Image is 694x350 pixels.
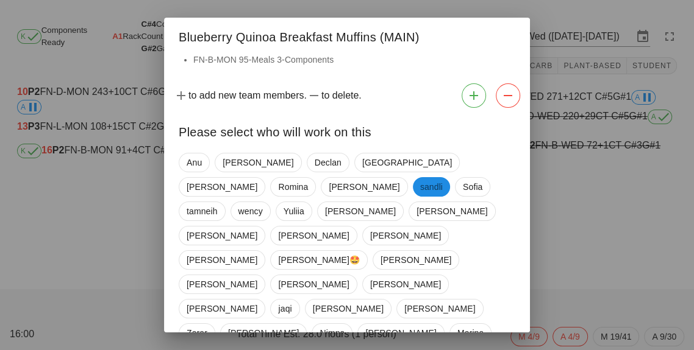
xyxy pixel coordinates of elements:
span: [PERSON_NAME] [365,324,436,342]
span: [PERSON_NAME] [187,275,257,293]
span: [PERSON_NAME] [223,153,293,172]
span: tamneih [187,202,218,220]
span: [PERSON_NAME] [313,299,384,318]
span: [PERSON_NAME] [370,275,441,293]
span: Declan [315,153,342,172]
span: [PERSON_NAME] [329,178,399,196]
span: Sofia [463,178,482,196]
div: Please select who will work on this [164,113,530,148]
span: [PERSON_NAME] [187,226,257,245]
span: Anu [187,153,202,172]
span: [PERSON_NAME] [370,226,441,245]
span: [PERSON_NAME] [187,178,257,196]
span: [PERSON_NAME] [381,251,451,269]
span: [PERSON_NAME] [228,324,299,342]
span: [PERSON_NAME] [325,202,396,220]
span: Marina [457,324,484,342]
span: [PERSON_NAME] [278,226,349,245]
div: Blueberry Quinoa Breakfast Muffins (MAIN) [164,18,530,53]
span: Romina [278,178,308,196]
span: [PERSON_NAME]🤩 [278,251,360,269]
span: Yuliia [284,202,304,220]
span: [PERSON_NAME] [187,299,257,318]
span: [PERSON_NAME] [417,202,487,220]
span: [GEOGRAPHIC_DATA] [362,153,452,172]
span: Zarar [187,324,207,342]
div: to add new team members. to delete. [164,79,530,113]
span: [PERSON_NAME] [278,275,349,293]
span: [PERSON_NAME] [187,251,257,269]
span: wency [238,202,263,220]
span: Nimna [320,324,345,342]
li: FN-B-MON 95-Meals 3-Components [193,53,515,66]
span: sandli [420,177,443,197]
span: jaqi [278,299,292,318]
span: [PERSON_NAME] [404,299,475,318]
